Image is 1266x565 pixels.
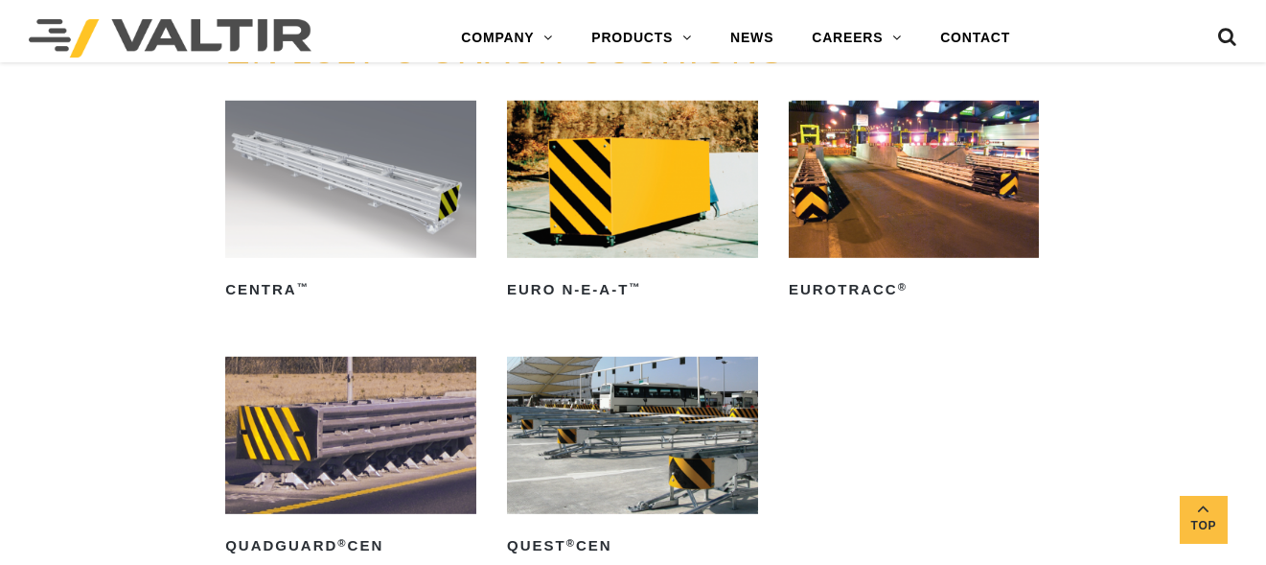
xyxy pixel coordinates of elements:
[507,275,758,306] h2: Euro N-E-A-T
[572,19,711,58] a: PRODUCTS
[898,281,908,293] sup: ®
[442,19,572,58] a: COMPANY
[789,101,1040,305] a: EuroTRACC®
[629,281,641,293] sup: ™
[793,19,921,58] a: CAREERS
[1180,496,1228,544] a: Top
[789,275,1040,306] h2: EuroTRACC
[225,275,476,306] h2: CENTRA
[507,357,758,561] a: QUEST®CEN
[29,19,311,58] img: Valtir
[507,101,758,305] a: Euro N-E-A-T™
[337,537,347,549] sup: ®
[507,531,758,562] h2: QUEST CEN
[225,101,476,305] a: CENTRA™
[297,281,310,293] sup: ™
[225,531,476,562] h2: QuadGuard CEN
[921,19,1029,58] a: CONTACT
[1180,515,1228,537] span: Top
[711,19,793,58] a: NEWS
[566,537,576,549] sup: ®
[225,357,476,561] a: QuadGuard®CEN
